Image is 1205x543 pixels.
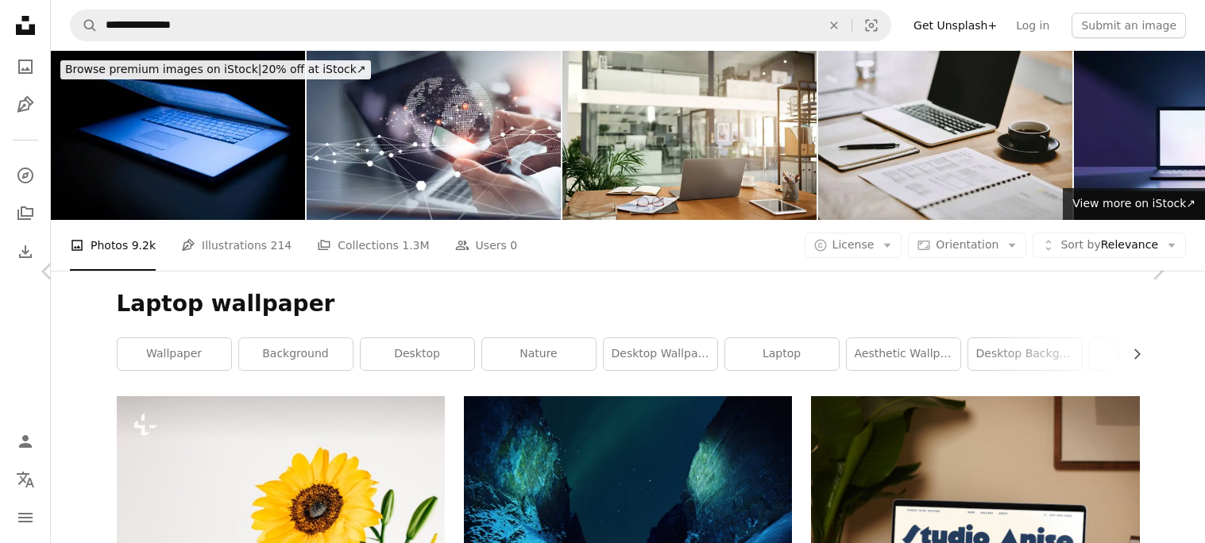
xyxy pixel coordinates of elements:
[10,89,41,121] a: Illustrations
[968,338,1082,370] a: desktop background
[908,233,1026,258] button: Orientation
[71,10,98,40] button: Search Unsplash
[117,498,445,512] a: a yellow sunflower in a clear vase
[725,338,839,370] a: laptop
[817,10,852,40] button: Clear
[70,10,891,41] form: Find visuals sitewide
[1072,197,1195,210] span: View more on iStock ↗
[1060,237,1158,253] span: Relevance
[1122,338,1140,370] button: scroll list to the right
[455,220,518,271] a: Users 0
[10,464,41,495] button: Language
[1063,188,1205,220] a: View more on iStock↗
[818,51,1072,220] img: Shot of a notebook and laptop in an office
[1110,195,1205,348] a: Next
[805,233,902,258] button: License
[271,237,292,254] span: 214
[307,51,561,220] img: Digital technology, internet network connection, big data, digital marketing IoT internet of thin...
[10,160,41,191] a: Explore
[65,63,261,75] span: Browse premium images on iStock |
[10,51,41,83] a: Photos
[604,338,717,370] a: desktop wallpaper
[510,237,517,254] span: 0
[904,13,1006,38] a: Get Unsplash+
[51,51,380,89] a: Browse premium images on iStock|20% off at iStock↗
[361,338,474,370] a: desktop
[847,338,960,370] a: aesthetic wallpaper
[936,238,998,251] span: Orientation
[10,426,41,457] a: Log in / Sign up
[239,338,353,370] a: background
[1060,238,1100,251] span: Sort by
[482,338,596,370] a: nature
[1072,13,1186,38] button: Submit an image
[832,238,875,251] span: License
[1090,338,1203,370] a: landscape
[1033,233,1186,258] button: Sort byRelevance
[117,290,1140,318] h1: Laptop wallpaper
[10,502,41,533] button: Menu
[562,51,817,220] img: An organised workspace leads to more productivity
[51,51,305,220] img: Technology Series
[317,220,429,271] a: Collections 1.3M
[464,499,792,513] a: northern lights
[118,338,231,370] a: wallpaper
[65,63,366,75] span: 20% off at iStock ↗
[1006,13,1059,38] a: Log in
[852,10,890,40] button: Visual search
[402,237,429,254] span: 1.3M
[181,220,292,271] a: Illustrations 214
